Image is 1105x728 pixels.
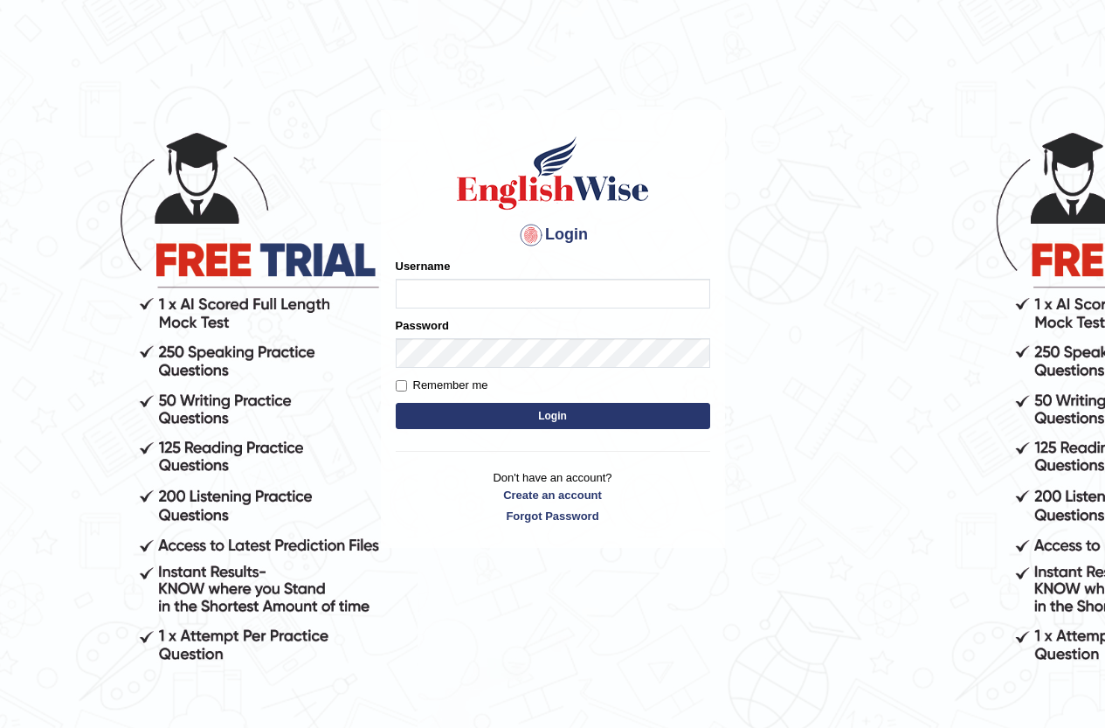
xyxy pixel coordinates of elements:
button: Login [396,403,710,429]
label: Password [396,317,449,334]
a: Forgot Password [396,508,710,524]
input: Remember me [396,380,407,392]
a: Create an account [396,487,710,503]
label: Username [396,258,451,274]
label: Remember me [396,377,488,394]
img: Logo of English Wise sign in for intelligent practice with AI [453,134,653,212]
h4: Login [396,221,710,249]
p: Don't have an account? [396,469,710,523]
